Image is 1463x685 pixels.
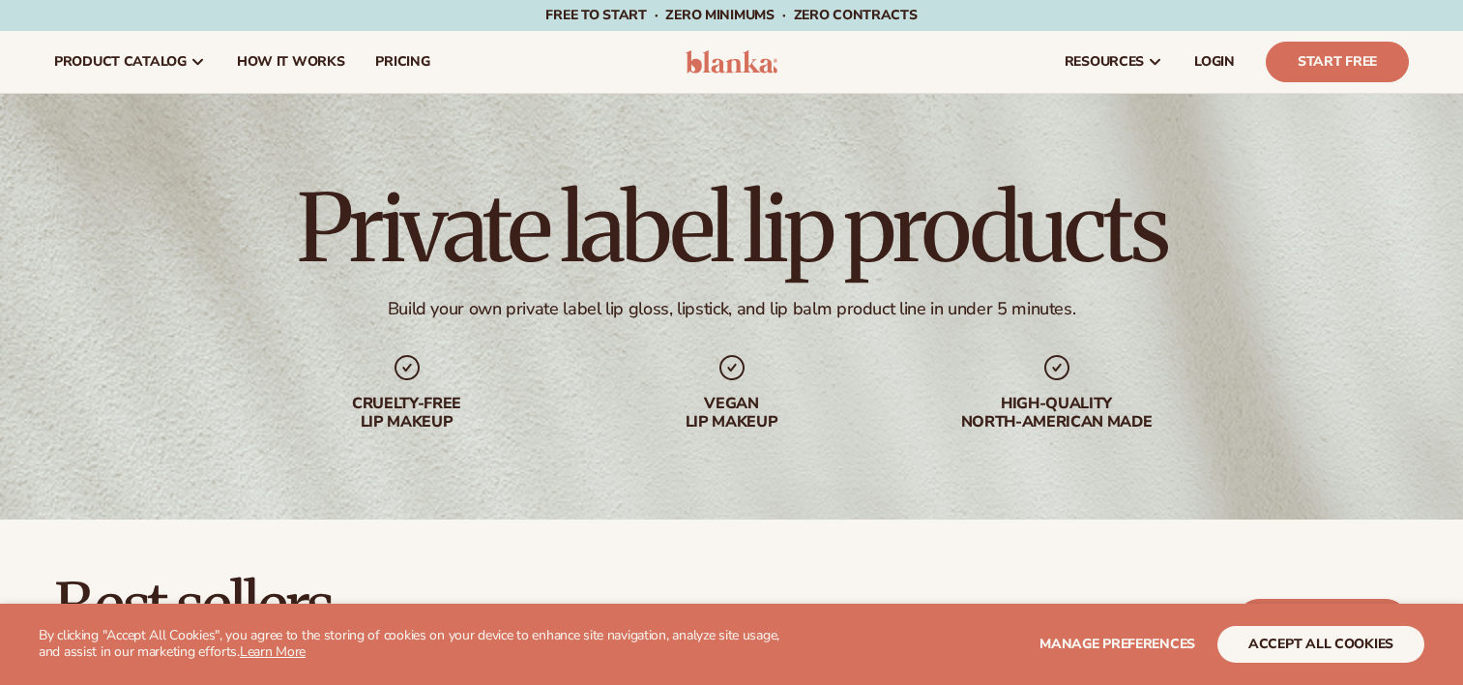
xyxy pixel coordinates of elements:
[39,628,794,661] p: By clicking "Accept All Cookies", you agree to the storing of cookies on your device to enhance s...
[1049,31,1179,93] a: resources
[54,574,806,639] h2: Best sellers
[54,54,187,70] span: product catalog
[240,642,306,661] a: Learn More
[1179,31,1250,93] a: LOGIN
[545,6,917,24] span: Free to start · ZERO minimums · ZERO contracts
[375,54,429,70] span: pricing
[1266,42,1409,82] a: Start Free
[297,182,1166,275] h1: Private label lip products
[221,31,361,93] a: How It Works
[1217,626,1424,663] button: accept all cookies
[388,298,1076,320] div: Build your own private label lip gloss, lipstick, and lip balm product line in under 5 minutes.
[1236,599,1409,645] a: Start free
[237,54,345,70] span: How It Works
[1065,54,1144,70] span: resources
[1039,635,1195,653] span: Manage preferences
[1039,626,1195,663] button: Manage preferences
[608,395,856,432] div: Vegan lip makeup
[283,395,531,432] div: Cruelty-free lip makeup
[360,31,445,93] a: pricing
[1194,54,1235,70] span: LOGIN
[39,31,221,93] a: product catalog
[933,395,1181,432] div: High-quality North-american made
[686,50,777,74] img: logo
